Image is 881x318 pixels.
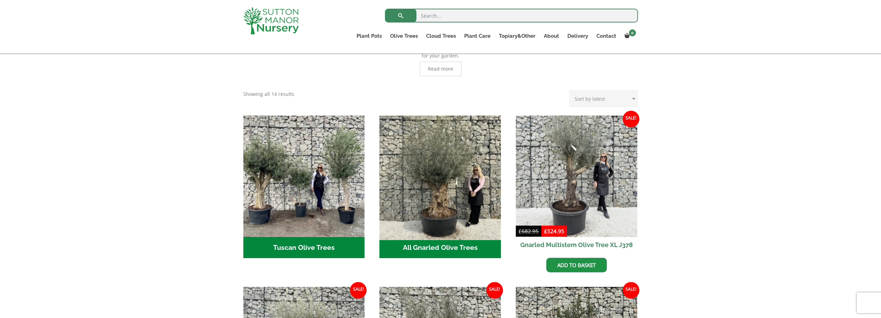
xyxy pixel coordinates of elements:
[516,116,637,253] a: Sale! Gnarled Multistem Olive Tree XL J378
[350,282,367,299] span: Sale!
[428,66,453,71] span: Read more
[386,31,422,41] a: Olive Trees
[486,282,503,299] span: Sale!
[460,31,495,41] a: Plant Care
[352,31,386,41] a: Plant Pots
[519,228,539,235] bdi: 682.95
[516,116,637,237] img: Gnarled Multistem Olive Tree XL J378
[592,31,620,41] a: Contact
[422,31,460,41] a: Cloud Trees
[620,31,638,41] a: 0
[243,90,294,98] p: Showing all 14 results
[623,111,639,127] span: Sale!
[563,31,592,41] a: Delivery
[519,228,522,235] span: £
[379,237,501,258] h2: All Gnarled Olive Trees
[379,116,501,258] a: Visit product category All Gnarled Olive Trees
[544,228,547,235] span: £
[540,31,563,41] a: About
[623,282,639,299] span: Sale!
[243,237,365,258] h2: Tuscan Olive Trees
[516,237,637,253] h2: Gnarled Multistem Olive Tree XL J378
[243,7,299,34] img: logo
[569,90,638,107] select: Shop order
[629,29,636,36] span: 0
[377,112,504,240] img: All Gnarled Olive Trees
[385,9,638,22] input: Search...
[495,31,540,41] a: Topiary&Other
[243,116,365,258] a: Visit product category Tuscan Olive Trees
[546,258,607,272] a: Add to basket: “Gnarled Multistem Olive Tree XL J378”
[243,116,365,237] img: Tuscan Olive Trees
[544,228,564,235] bdi: 524.95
